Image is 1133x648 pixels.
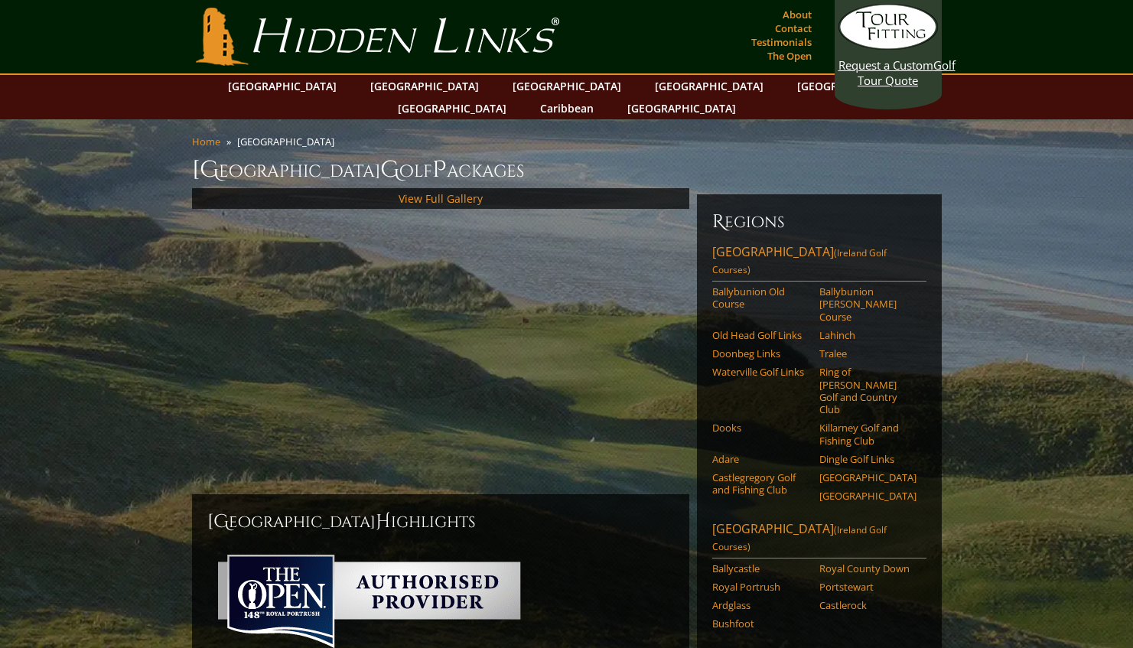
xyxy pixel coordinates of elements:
[771,18,816,39] a: Contact
[712,617,809,630] a: Bushfoot
[712,366,809,378] a: Waterville Golf Links
[819,422,916,447] a: Killarney Golf and Fishing Club
[237,135,340,148] li: [GEOGRAPHIC_DATA]
[712,523,887,553] span: (Ireland Golf Courses)
[819,347,916,360] a: Tralee
[819,599,916,611] a: Castlerock
[207,510,674,534] h2: [GEOGRAPHIC_DATA] ighlights
[712,285,809,311] a: Ballybunion Old Course
[747,31,816,53] a: Testimonials
[819,490,916,502] a: [GEOGRAPHIC_DATA]
[790,75,913,97] a: [GEOGRAPHIC_DATA]
[819,471,916,484] a: [GEOGRAPHIC_DATA]
[779,4,816,25] a: About
[399,191,483,206] a: View Full Gallery
[838,57,933,73] span: Request a Custom
[712,210,926,234] h6: Regions
[620,97,744,119] a: [GEOGRAPHIC_DATA]
[712,422,809,434] a: Dooks
[432,155,447,185] span: P
[532,97,601,119] a: Caribbean
[819,453,916,465] a: Dingle Golf Links
[712,453,809,465] a: Adare
[712,599,809,611] a: Ardglass
[220,75,344,97] a: [GEOGRAPHIC_DATA]
[390,97,514,119] a: [GEOGRAPHIC_DATA]
[647,75,771,97] a: [GEOGRAPHIC_DATA]
[712,581,809,593] a: Royal Portrush
[712,562,809,575] a: Ballycastle
[380,155,399,185] span: G
[819,285,916,323] a: Ballybunion [PERSON_NAME] Course
[819,581,916,593] a: Portstewart
[763,45,816,67] a: The Open
[505,75,629,97] a: [GEOGRAPHIC_DATA]
[363,75,487,97] a: [GEOGRAPHIC_DATA]
[712,246,887,276] span: (Ireland Golf Courses)
[819,329,916,341] a: Lahinch
[192,155,942,185] h1: [GEOGRAPHIC_DATA] olf ackages
[712,520,926,558] a: [GEOGRAPHIC_DATA](Ireland Golf Courses)
[712,243,926,282] a: [GEOGRAPHIC_DATA](Ireland Golf Courses)
[819,366,916,415] a: Ring of [PERSON_NAME] Golf and Country Club
[712,347,809,360] a: Doonbeg Links
[192,135,220,148] a: Home
[712,471,809,497] a: Castlegregory Golf and Fishing Club
[838,4,938,88] a: Request a CustomGolf Tour Quote
[376,510,391,534] span: H
[712,329,809,341] a: Old Head Golf Links
[819,562,916,575] a: Royal County Down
